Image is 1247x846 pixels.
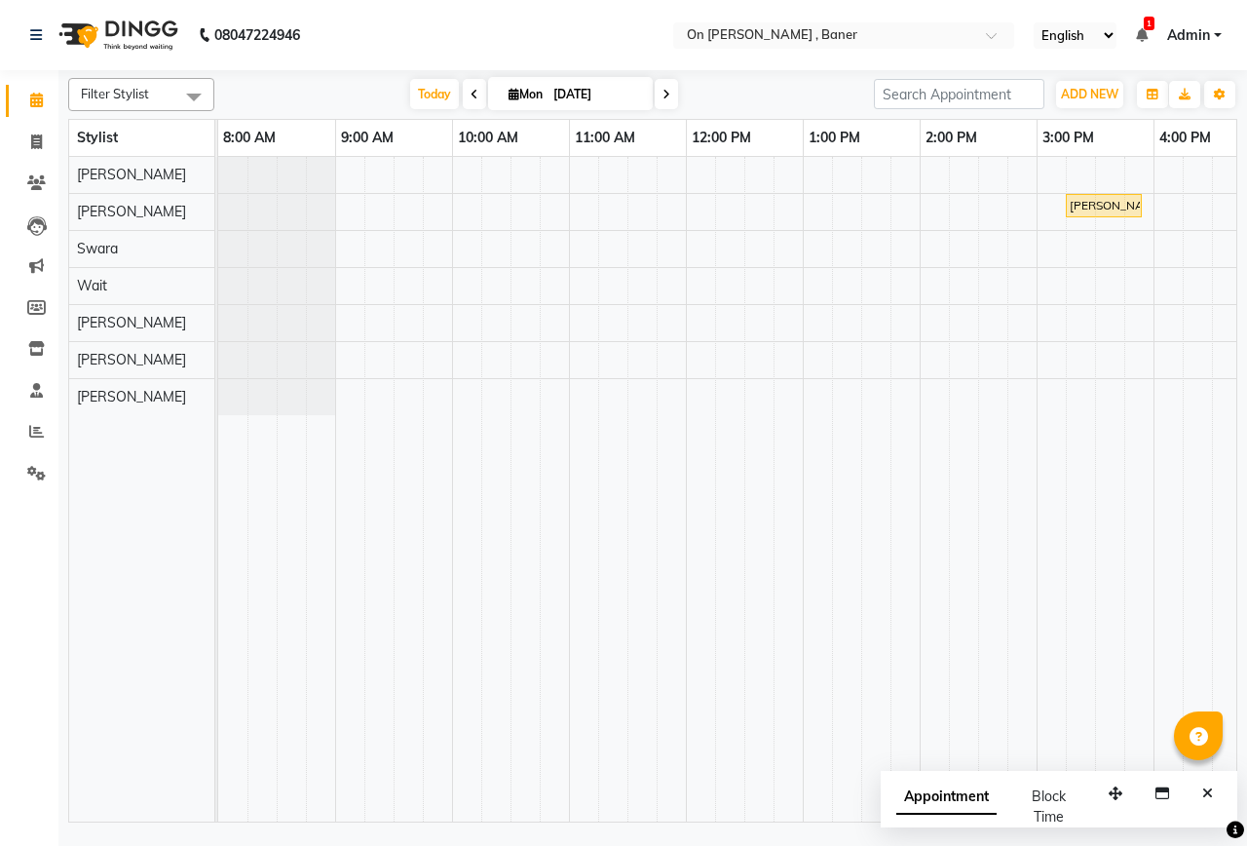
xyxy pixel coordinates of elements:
[804,124,865,152] a: 1:00 PM
[1165,768,1228,827] iframe: chat widget
[77,240,118,257] span: Swara
[1144,17,1154,30] span: 1
[1167,25,1210,46] span: Admin
[1068,197,1140,214] div: [PERSON_NAME], TK01, 03:15 PM-03:55 PM, Women: RICA Strip Waxing (Full Arms + Full Legs + Underar...
[1154,124,1216,152] a: 4:00 PM
[81,86,149,101] span: Filter Stylist
[336,124,398,152] a: 9:00 AM
[504,87,548,101] span: Mon
[77,351,186,368] span: [PERSON_NAME]
[1136,26,1148,44] a: 1
[1061,87,1118,101] span: ADD NEW
[77,166,186,183] span: [PERSON_NAME]
[77,277,107,294] span: Wait
[77,314,186,331] span: [PERSON_NAME]
[214,8,300,62] b: 08047224946
[687,124,756,152] a: 12:00 PM
[1032,788,1066,826] span: Block Time
[410,79,459,109] span: Today
[50,8,183,62] img: logo
[453,124,523,152] a: 10:00 AM
[874,79,1044,109] input: Search Appointment
[77,388,186,405] span: [PERSON_NAME]
[570,124,640,152] a: 11:00 AM
[1038,124,1099,152] a: 3:00 PM
[77,203,186,220] span: [PERSON_NAME]
[77,129,118,146] span: Stylist
[896,780,997,815] span: Appointment
[1056,81,1123,108] button: ADD NEW
[921,124,982,152] a: 2:00 PM
[218,124,281,152] a: 8:00 AM
[548,80,645,109] input: 2025-09-01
